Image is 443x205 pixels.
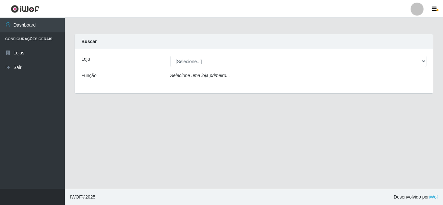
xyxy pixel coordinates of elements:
[81,39,97,44] strong: Buscar
[70,194,97,200] span: © 2025 .
[170,73,230,78] i: Selecione uma loja primeiro...
[70,194,82,199] span: IWOF
[429,194,438,199] a: iWof
[81,72,97,79] label: Função
[81,56,90,63] label: Loja
[11,5,40,13] img: CoreUI Logo
[394,194,438,200] span: Desenvolvido por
